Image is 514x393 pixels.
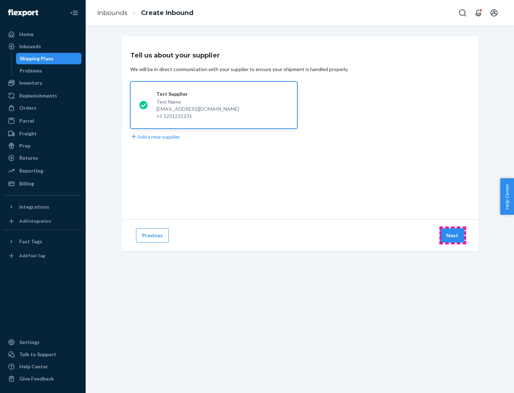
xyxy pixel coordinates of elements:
button: Add a new supplier [130,133,180,140]
a: Replenishments [4,90,81,101]
div: Returns [19,154,38,161]
div: Inventory [19,79,42,86]
a: Shipping Plans [16,53,82,64]
a: Inbounds [4,41,81,52]
div: Inbounds [19,43,41,50]
div: Orders [19,104,36,111]
div: Prep [19,142,30,149]
button: Integrations [4,201,81,213]
a: Help Center [4,361,81,372]
button: Open Search Box [455,6,470,20]
div: Problems [20,67,42,74]
a: Add Fast Tag [4,250,81,262]
div: Give Feedback [19,375,54,382]
button: Open account menu [487,6,501,20]
div: Add Fast Tag [19,253,45,259]
a: Reporting [4,165,81,176]
button: Open notifications [471,6,485,20]
button: Help Center [500,178,514,215]
div: Fast Tags [19,238,42,245]
a: Problems [16,65,82,76]
div: Replenishments [19,92,57,99]
a: Home [4,29,81,40]
ol: breadcrumbs [91,3,199,24]
h3: Tell us about your supplier [130,51,220,60]
a: Talk to Support [4,349,81,360]
a: Add Integration [4,215,81,227]
div: Add Integration [19,218,51,224]
a: Inventory [4,77,81,89]
div: Freight [19,130,37,137]
a: Parcel [4,115,81,126]
a: Orders [4,102,81,114]
div: Home [19,31,34,38]
button: Close Navigation [67,6,81,20]
button: Next [440,228,464,243]
a: Billing [4,178,81,189]
a: Prep [4,140,81,151]
img: Flexport logo [8,9,38,16]
div: Help Center [19,363,48,370]
div: Talk to Support [19,351,56,358]
a: Inbounds [97,9,127,17]
div: Billing [19,180,34,187]
a: Settings [4,337,81,348]
div: Shipping Plans [20,55,54,62]
a: Returns [4,152,81,164]
div: We will be in direct communication with your supplier to ensure your shipment is handled properly. [130,66,348,73]
button: Give Feedback [4,373,81,384]
button: Fast Tags [4,236,81,247]
a: Create Inbound [141,9,193,17]
a: Freight [4,128,81,139]
div: Reporting [19,167,43,174]
div: Settings [19,339,40,346]
button: Previous [136,228,169,243]
div: Parcel [19,117,34,124]
div: Integrations [19,203,49,210]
